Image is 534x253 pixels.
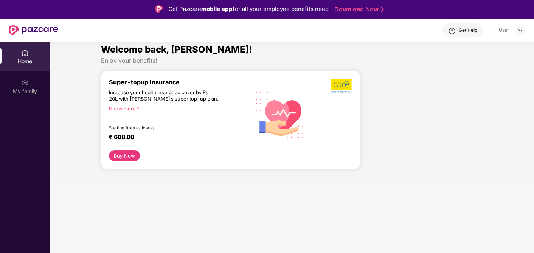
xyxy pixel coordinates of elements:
div: Starting from as low as [109,125,219,130]
img: New Pazcare Logo [9,25,58,35]
span: right [136,107,140,111]
img: svg+xml;base64,PHN2ZyBpZD0iSGVscC0zMngzMiIgeG1sbnM9Imh0dHA6Ly93d3cudzMub3JnLzIwMDAvc3ZnIiB3aWR0aD... [448,27,456,35]
span: Welcome back, [PERSON_NAME]! [101,44,252,55]
div: Enjoy your benefits! [101,57,483,65]
img: svg+xml;base64,PHN2ZyB4bWxucz0iaHR0cDovL3d3dy53My5vcmcvMjAwMC9zdmciIHhtbG5zOnhsaW5rPSJodHRwOi8vd3... [251,84,312,146]
div: Know more [109,106,247,111]
img: svg+xml;base64,PHN2ZyBpZD0iSG9tZSIgeG1sbnM9Imh0dHA6Ly93d3cudzMub3JnLzIwMDAvc3ZnIiB3aWR0aD0iMjAiIG... [21,49,29,57]
button: Buy Now [109,150,140,161]
a: Download Now [334,5,382,13]
img: svg+xml;base64,PHN2ZyBpZD0iRHJvcGRvd24tMzJ4MzIiIHhtbG5zPSJodHRwOi8vd3d3LnczLm9yZy8yMDAwL3N2ZyIgd2... [517,27,523,33]
img: b5dec4f62d2307b9de63beb79f102df3.png [331,79,352,93]
strong: mobile app [201,5,233,12]
img: Stroke [381,5,384,13]
div: Increase your health insurance cover by Rs. 20L with [PERSON_NAME]’s super top-up plan. [109,89,218,102]
div: Get Pazcare for all your employee benefits need [168,5,329,14]
div: User [499,27,509,33]
div: Super-topup Insurance [109,79,251,86]
div: ₹ 608.00 [109,133,244,143]
img: Logo [155,5,163,13]
img: svg+xml;base64,PHN2ZyB3aWR0aD0iMjAiIGhlaWdodD0iMjAiIHZpZXdCb3g9IjAgMCAyMCAyMCIgZmlsbD0ibm9uZSIgeG... [21,79,29,87]
div: Get Help [459,27,477,33]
